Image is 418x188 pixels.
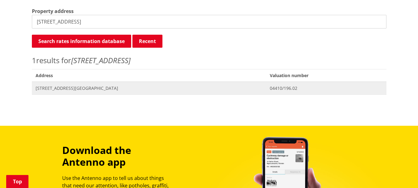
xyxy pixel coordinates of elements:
[270,85,382,91] span: 04410/196.02
[62,144,174,168] h3: Download the Antenno app
[132,35,162,48] button: Recent
[32,55,36,65] span: 1
[32,7,74,15] label: Property address
[71,55,131,65] em: [STREET_ADDRESS]
[32,55,386,66] p: results for
[32,35,131,48] button: Search rates information database
[266,69,386,82] span: Valuation number
[36,85,263,91] span: [STREET_ADDRESS][GEOGRAPHIC_DATA]
[390,162,412,184] iframe: Messenger Launcher
[32,15,386,28] input: e.g. Duke Street NGARUAWAHIA
[32,69,266,82] span: Address
[6,175,28,188] a: Top
[32,82,386,94] a: [STREET_ADDRESS][GEOGRAPHIC_DATA] 04410/196.02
